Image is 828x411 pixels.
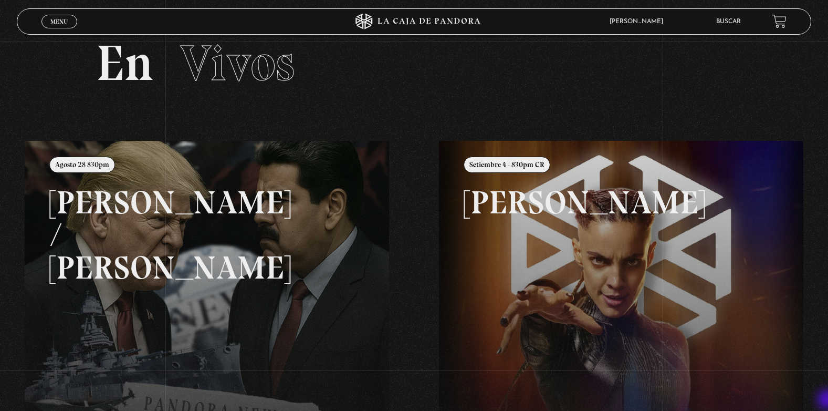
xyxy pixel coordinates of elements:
span: Vivos [180,33,295,93]
h2: En [96,38,732,88]
span: Cerrar [47,27,72,34]
a: View your shopping cart [772,14,787,28]
span: [PERSON_NAME] [604,18,674,25]
span: Menu [50,18,68,25]
a: Buscar [716,18,741,25]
